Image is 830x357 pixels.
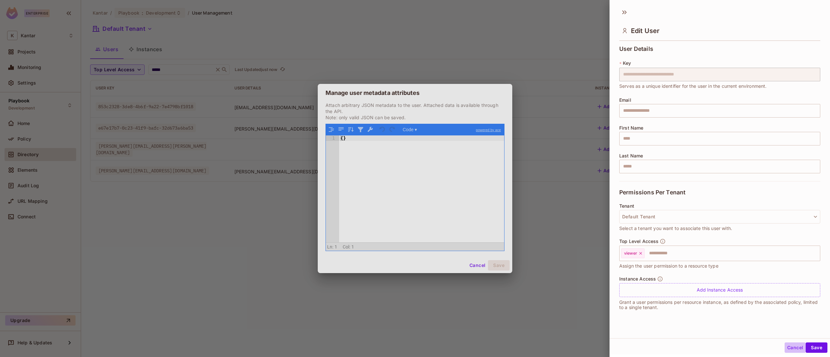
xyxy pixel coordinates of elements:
[619,98,631,103] span: Email
[619,153,643,158] span: Last Name
[619,83,767,90] span: Serves as a unique identifier for the user in the current environment.
[619,203,634,209] span: Tenant
[619,210,820,224] button: Default Tenant
[619,300,820,310] p: Grant a user permissions per resource instance, as defined by the associated policy, limited to a...
[631,27,659,35] span: Edit User
[621,248,645,258] div: viewer
[619,225,732,232] span: Select a tenant you want to associate this user with.
[624,251,637,256] span: viewer
[619,189,685,196] span: Permissions Per Tenant
[619,262,718,270] span: Assign the user permission to a resource type
[785,342,806,353] button: Cancel
[623,61,631,66] span: Key
[619,276,656,282] span: Instance Access
[806,342,827,353] button: Save
[817,252,818,254] button: Open
[619,239,658,244] span: Top Level Access
[619,125,644,131] span: First Name
[619,46,653,52] span: User Details
[619,283,820,297] div: Add Instance Access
